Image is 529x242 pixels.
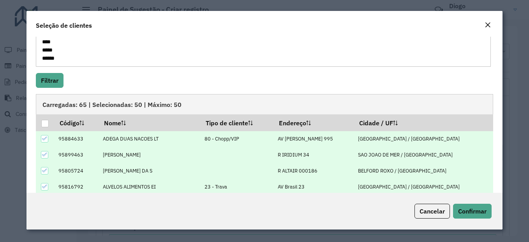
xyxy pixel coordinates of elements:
td: [GEOGRAPHIC_DATA] / [GEOGRAPHIC_DATA] [354,131,493,147]
div: Carregadas: 65 | Selecionadas: 50 | Máximo: 50 [36,94,493,114]
td: [PERSON_NAME] [99,147,201,163]
span: Confirmar [458,207,487,215]
td: 95816792 [54,179,99,195]
td: 23 - Trava [200,179,273,195]
td: ADEGA DUAS NACOES LT [99,131,201,147]
em: Fechar [485,22,491,28]
td: [PERSON_NAME] DA S [99,163,201,179]
td: R ALTAIR 000186 [273,163,354,179]
th: Tipo de cliente [200,114,273,131]
td: [GEOGRAPHIC_DATA] / [GEOGRAPHIC_DATA] [354,179,493,195]
td: 95805724 [54,163,99,179]
th: Cidade / UF [354,114,493,131]
button: Close [482,20,493,30]
button: Cancelar [414,204,450,219]
th: Código [54,114,99,131]
td: 95899463 [54,147,99,163]
td: SAO JOAO DE MER / [GEOGRAPHIC_DATA] [354,147,493,163]
th: Nome [99,114,201,131]
td: 80 - Chopp/VIP [200,131,273,147]
button: Filtrar [36,73,63,88]
td: AV Brasil 23 [273,179,354,195]
td: ALVELOS ALIMENTOS EI [99,179,201,195]
th: Endereço [273,114,354,131]
td: R IRIDIUM 34 [273,147,354,163]
td: AV [PERSON_NAME] 995 [273,131,354,147]
h4: Seleção de clientes [36,21,92,30]
td: BELFORD ROXO / [GEOGRAPHIC_DATA] [354,163,493,179]
button: Confirmar [453,204,492,219]
span: Cancelar [420,207,445,215]
td: 95884633 [54,131,99,147]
